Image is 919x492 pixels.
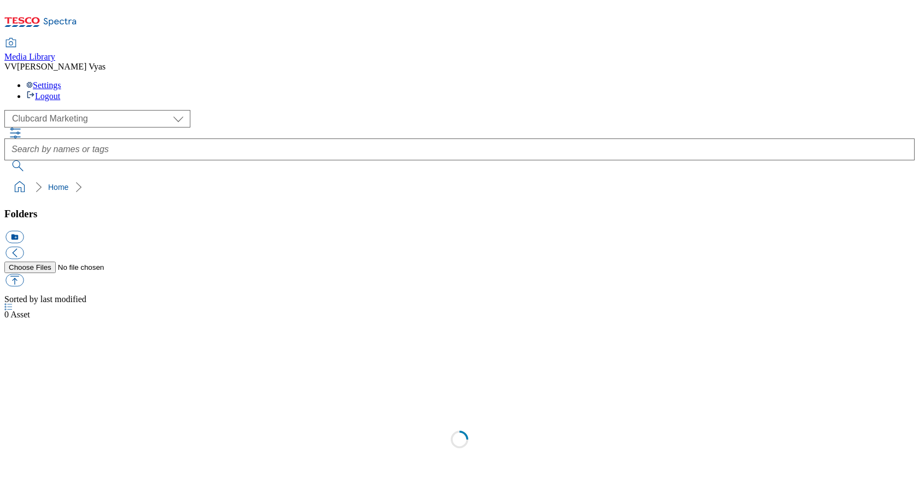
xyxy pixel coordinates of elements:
span: Media Library [4,52,55,61]
nav: breadcrumb [4,177,915,198]
span: VV [4,62,17,71]
a: home [11,178,28,196]
a: Home [48,183,68,192]
a: Logout [26,91,60,101]
a: Media Library [4,39,55,62]
span: Sorted by last modified [4,294,86,304]
input: Search by names or tags [4,138,915,160]
span: [PERSON_NAME] Vyas [17,62,106,71]
span: Asset [4,310,30,319]
h3: Folders [4,208,915,220]
a: Settings [26,80,61,90]
span: 0 [4,310,10,319]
